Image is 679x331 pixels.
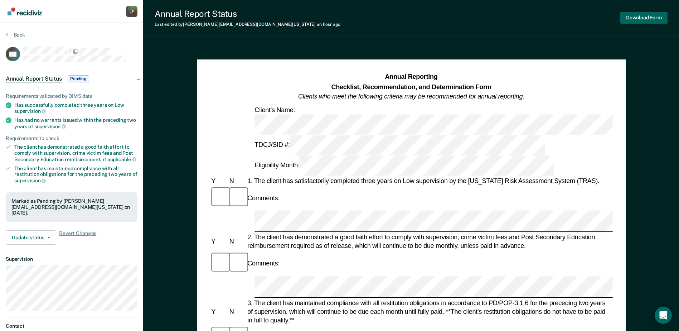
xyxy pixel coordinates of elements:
[11,198,132,216] div: Marked as Pending by [PERSON_NAME][EMAIL_ADDRESS][DOMAIN_NAME][US_STATE] on [DATE].
[210,238,228,246] div: Y
[6,135,137,141] div: Requirements to check
[385,73,437,81] strong: Annual Reporting
[126,6,137,17] div: L F
[246,233,613,250] div: 2. The client has demonstrated a good faith effort to comply with supervision, crime victim fees ...
[6,323,137,329] dt: Contact
[228,307,246,316] div: N
[14,108,46,114] span: supervision
[246,194,281,202] div: Comments:
[6,75,62,82] span: Annual Report Status
[155,22,340,27] div: Last edited by [PERSON_NAME][EMAIL_ADDRESS][DOMAIN_NAME][US_STATE]
[6,230,56,245] button: Update status
[14,117,137,129] div: Has had no warrants issued within the preceding two years of
[107,157,136,162] span: applicable
[246,177,613,185] div: 1. The client has satisfactorily completed three years on Low supervision by the [US_STATE] Risk ...
[8,8,42,15] img: Recidiviz
[14,102,137,114] div: Has successfully completed three years on Low
[6,93,137,99] div: Requirements validated by OIMS data
[620,12,668,24] button: Download Form
[59,230,96,245] span: Revert Changes
[253,135,546,155] div: TDCJ/SID #:
[126,6,137,17] button: Profile dropdown button
[246,298,613,325] div: 3. The client has maintained compliance with all restitution obligations in accordance to PD/POP-...
[253,155,556,176] div: Eligibility Month:
[228,177,246,185] div: N
[6,32,25,38] button: Back
[317,22,340,27] span: an hour ago
[210,307,228,316] div: Y
[331,83,491,90] strong: Checklist, Recommendation, and Determination Form
[14,178,46,183] span: supervision
[228,238,246,246] div: N
[34,124,66,129] span: supervision
[298,93,524,100] em: Clients who meet the following criteria may be recommended for annual reporting.
[6,256,137,262] dt: Supervision
[68,75,89,82] span: Pending
[155,9,340,19] div: Annual Report Status
[246,259,281,268] div: Comments:
[14,144,137,162] div: The client has demonstrated a good faith effort to comply with supervision, crime victim fees and...
[210,177,228,185] div: Y
[14,165,137,184] div: The client has maintained compliance with all restitution obligations for the preceding two years of
[655,307,672,324] div: Open Intercom Messenger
